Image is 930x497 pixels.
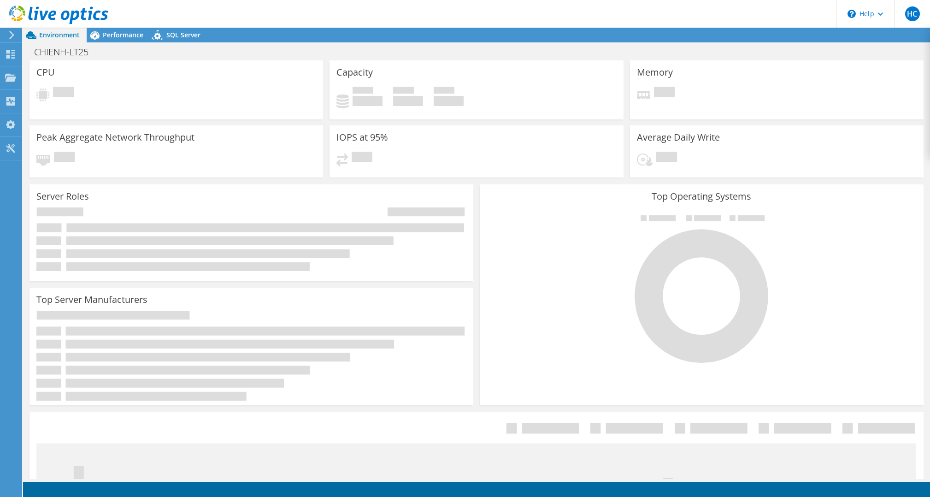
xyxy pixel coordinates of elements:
span: Performance [103,30,143,39]
span: Pending [656,152,677,164]
h3: Server Roles [36,191,89,201]
span: HC [905,6,920,21]
svg: \n [848,10,856,18]
h3: Peak Aggregate Network Throughput [36,132,194,142]
h3: Average Daily Write [637,132,720,142]
h1: CHIENH-LT25 [30,47,103,57]
span: Total [434,87,454,96]
span: Pending [54,152,75,164]
span: Pending [654,87,675,99]
h4: 0 GiB [393,96,423,106]
span: Environment [39,30,80,39]
h3: Top Operating Systems [487,191,917,201]
h4: 0 GiB [434,96,464,106]
h3: Top Server Manufacturers [36,295,147,305]
h3: Capacity [336,67,373,77]
span: Free [393,87,414,96]
span: SQL Server [166,30,200,39]
h3: IOPS at 95% [336,132,388,142]
h3: Memory [637,67,673,77]
span: Used [353,87,373,96]
h4: 0 GiB [353,96,383,106]
h3: CPU [36,67,55,77]
span: Pending [352,152,372,164]
span: Pending [53,87,74,99]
